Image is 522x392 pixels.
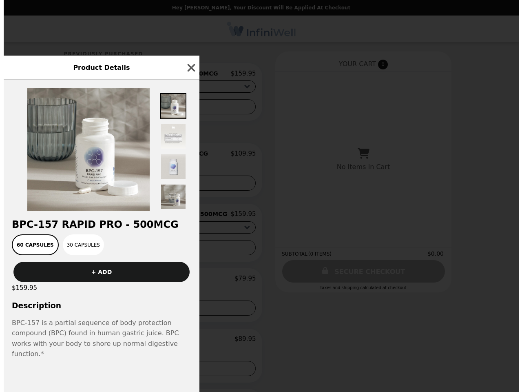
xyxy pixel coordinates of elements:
[8,234,55,255] button: 60 Capsules
[24,88,146,211] img: 60 Capsules
[8,319,175,358] span: BPC-157 is a partial sequence of body protection compound (BPC) found in human gastric juice. BPC...
[157,93,183,119] img: Thumbnail 1
[157,154,183,180] img: Thumbnail 3
[157,184,183,210] img: Thumbnail 4
[69,64,126,71] span: Product Details
[157,123,183,149] img: Thumbnail 2
[59,234,100,255] button: 30 Capsules
[10,262,186,282] button: + ADD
